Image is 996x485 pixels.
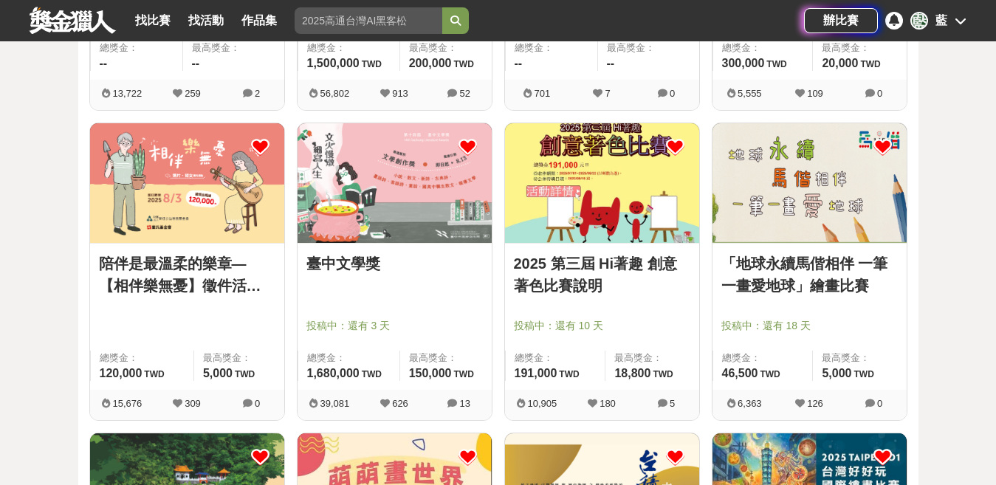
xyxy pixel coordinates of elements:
a: Cover Image [90,123,284,244]
span: 總獎金： [515,351,597,365]
span: 最高獎金： [614,351,690,365]
span: 913 [392,88,408,99]
div: 藍 [910,12,928,30]
span: 總獎金： [722,41,804,55]
span: 0 [255,398,260,409]
span: 7 [605,88,610,99]
span: 701 [534,88,550,99]
a: Cover Image [712,123,907,244]
span: 309 [185,398,201,409]
span: 52 [459,88,470,99]
span: 18,800 [614,367,650,379]
span: 5,000 [822,367,851,379]
span: TWD [362,59,382,69]
span: 626 [392,398,408,409]
span: 13,722 [112,88,142,99]
span: TWD [454,59,474,69]
span: 191,000 [515,367,557,379]
a: 「地球永續馬偕相伴 一筆一畫愛地球」繪畫比賽 [721,252,898,297]
img: Cover Image [90,123,284,243]
span: 0 [877,398,882,409]
span: 259 [185,88,201,99]
span: 最高獎金： [409,351,483,365]
span: 15,676 [112,398,142,409]
span: -- [192,57,200,69]
span: 投稿中：還有 10 天 [514,318,690,334]
span: -- [607,57,615,69]
span: 13 [459,398,470,409]
span: 最高獎金： [409,41,483,55]
span: 5,555 [738,88,762,99]
a: 辦比賽 [804,8,878,33]
span: 總獎金： [100,41,174,55]
span: -- [100,57,108,69]
span: 最高獎金： [822,41,897,55]
span: 總獎金： [307,41,391,55]
span: 總獎金： [100,351,185,365]
span: 6,363 [738,398,762,409]
span: 5,000 [203,367,233,379]
span: 10,905 [527,398,557,409]
a: 作品集 [236,10,283,31]
span: 5 [670,398,675,409]
span: TWD [854,369,874,379]
a: 找活動 [182,10,230,31]
span: 1,680,000 [307,367,360,379]
span: TWD [454,369,474,379]
span: 投稿中：還有 18 天 [721,318,898,334]
img: Cover Image [298,123,492,243]
img: Cover Image [712,123,907,243]
span: 1,500,000 [307,57,360,69]
span: TWD [760,369,780,379]
span: 最高獎金： [607,41,690,55]
span: TWD [559,369,579,379]
span: TWD [653,369,673,379]
input: 2025高通台灣AI黑客松 [295,7,442,34]
img: Cover Image [505,123,699,243]
span: -- [515,57,523,69]
span: TWD [860,59,880,69]
span: 46,500 [722,367,758,379]
span: 總獎金： [515,41,588,55]
span: TWD [766,59,786,69]
span: 最高獎金： [822,351,897,365]
span: 總獎金： [307,351,391,365]
a: Cover Image [505,123,699,244]
span: 200,000 [409,57,452,69]
span: 投稿中：還有 3 天 [306,318,483,334]
a: 2025 第三屆 Hi著趣 創意著色比賽說明 [514,252,690,297]
a: 陪伴是最溫柔的樂章—【相伴樂無憂】徵件活動起跑，邀你分享樂齡的每一刻 [99,252,275,297]
span: 最高獎金： [192,41,275,55]
span: 最高獎金： [203,351,275,365]
a: Cover Image [298,123,492,244]
div: 藍 [935,12,947,30]
span: 總獎金： [722,351,804,365]
span: TWD [144,369,164,379]
span: TWD [235,369,255,379]
span: 56,802 [320,88,349,99]
span: 39,081 [320,398,349,409]
a: 找比賽 [129,10,176,31]
span: 126 [807,398,823,409]
span: 109 [807,88,823,99]
span: 150,000 [409,367,452,379]
span: 120,000 [100,367,142,379]
span: TWD [362,369,382,379]
span: 180 [600,398,616,409]
span: 0 [670,88,675,99]
span: 20,000 [822,57,858,69]
span: 300,000 [722,57,765,69]
a: 臺中文學獎 [306,252,483,275]
span: 0 [877,88,882,99]
span: 2 [255,88,260,99]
